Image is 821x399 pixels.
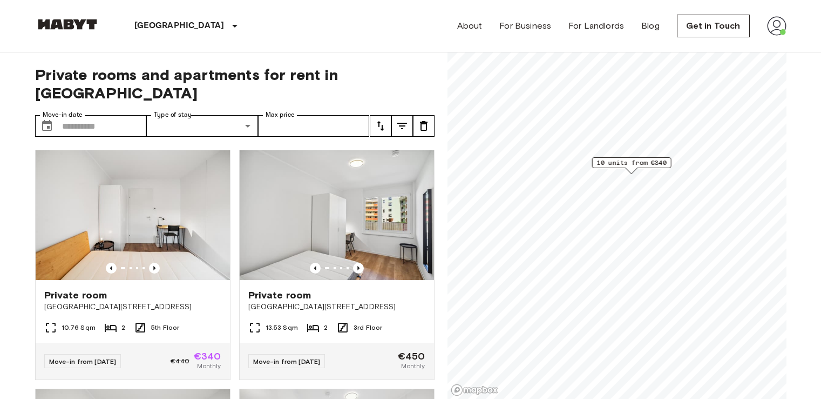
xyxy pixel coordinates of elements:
[266,323,298,332] span: 13.53 Sqm
[568,19,624,32] a: For Landlords
[194,351,221,361] span: €340
[354,323,382,332] span: 3rd Floor
[499,19,551,32] a: For Business
[197,361,221,371] span: Monthly
[240,150,434,280] img: Marketing picture of unit AT-21-001-065-01
[36,150,230,280] img: Marketing picture of unit AT-21-001-089-02
[35,19,100,30] img: Habyt
[35,150,230,380] a: Marketing picture of unit AT-21-001-089-02Previous imagePrevious imagePrivate room[GEOGRAPHIC_DAT...
[44,289,107,302] span: Private room
[310,263,321,274] button: Previous image
[149,263,160,274] button: Previous image
[62,323,96,332] span: 10.76 Sqm
[171,356,189,366] span: €440
[49,357,117,365] span: Move-in from [DATE]
[641,19,660,32] a: Blog
[36,115,58,137] button: Choose date
[106,263,117,274] button: Previous image
[134,19,225,32] p: [GEOGRAPHIC_DATA]
[248,289,311,302] span: Private room
[253,357,321,365] span: Move-in from [DATE]
[239,150,435,380] a: Marketing picture of unit AT-21-001-065-01Previous imagePrevious imagePrivate room[GEOGRAPHIC_DAT...
[767,16,786,36] img: avatar
[451,384,498,396] a: Mapbox logo
[596,158,666,168] span: 10 units from €340
[457,19,483,32] a: About
[154,110,192,119] label: Type of stay
[677,15,750,37] a: Get in Touch
[391,115,413,137] button: tune
[324,323,328,332] span: 2
[413,115,435,137] button: tune
[35,65,435,102] span: Private rooms and apartments for rent in [GEOGRAPHIC_DATA]
[43,110,83,119] label: Move-in date
[151,323,179,332] span: 5th Floor
[353,263,364,274] button: Previous image
[398,351,425,361] span: €450
[370,115,391,137] button: tune
[248,302,425,312] span: [GEOGRAPHIC_DATA][STREET_ADDRESS]
[592,157,671,174] div: Map marker
[44,302,221,312] span: [GEOGRAPHIC_DATA][STREET_ADDRESS]
[266,110,295,119] label: Max price
[121,323,125,332] span: 2
[401,361,425,371] span: Monthly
